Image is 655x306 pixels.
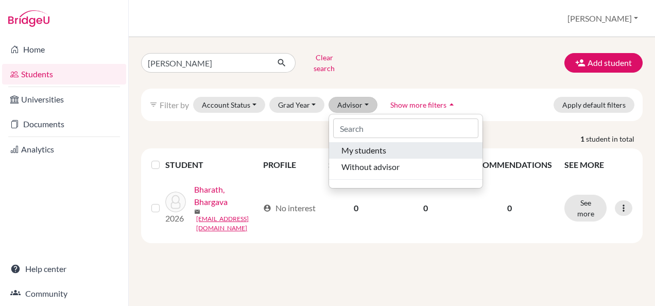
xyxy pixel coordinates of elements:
[329,97,377,113] button: Advisor
[296,49,353,76] button: Clear search
[322,152,390,177] th: SHORTLISTED
[341,144,386,157] span: My students
[329,114,483,189] div: Advisor
[2,114,126,134] a: Documents
[2,89,126,110] a: Universities
[322,177,390,239] td: 0
[333,118,478,138] input: Search
[580,133,586,144] strong: 1
[194,183,258,208] a: Bharath, Bhargava
[329,142,482,159] button: My students
[467,202,552,214] p: 0
[329,159,482,175] button: Without advisor
[2,283,126,304] a: Community
[563,9,643,28] button: [PERSON_NAME]
[2,39,126,60] a: Home
[2,259,126,279] a: Help center
[263,202,316,214] div: No interest
[554,97,634,113] button: Apply default filters
[390,100,446,109] span: Show more filters
[257,152,323,177] th: PROFILE
[564,195,607,222] button: See more
[165,152,256,177] th: STUDENT
[165,192,186,212] img: Bharath, Bhargava
[390,177,461,239] td: 0
[2,139,126,160] a: Analytics
[461,152,558,177] th: RECOMMENDATIONS
[193,97,265,113] button: Account Status
[558,152,639,177] th: SEE MORE
[149,100,158,109] i: filter_list
[341,161,400,173] span: Without advisor
[269,97,325,113] button: Grad Year
[194,209,200,215] span: mail
[196,214,258,233] a: [EMAIL_ADDRESS][DOMAIN_NAME]
[160,100,189,110] span: Filter by
[586,133,643,144] span: student in total
[8,10,49,27] img: Bridge-U
[446,99,457,110] i: arrow_drop_up
[165,212,186,225] p: 2026
[141,53,269,73] input: Find student by name...
[382,97,466,113] button: Show more filtersarrow_drop_up
[564,53,643,73] button: Add student
[2,64,126,84] a: Students
[263,204,271,212] span: account_circle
